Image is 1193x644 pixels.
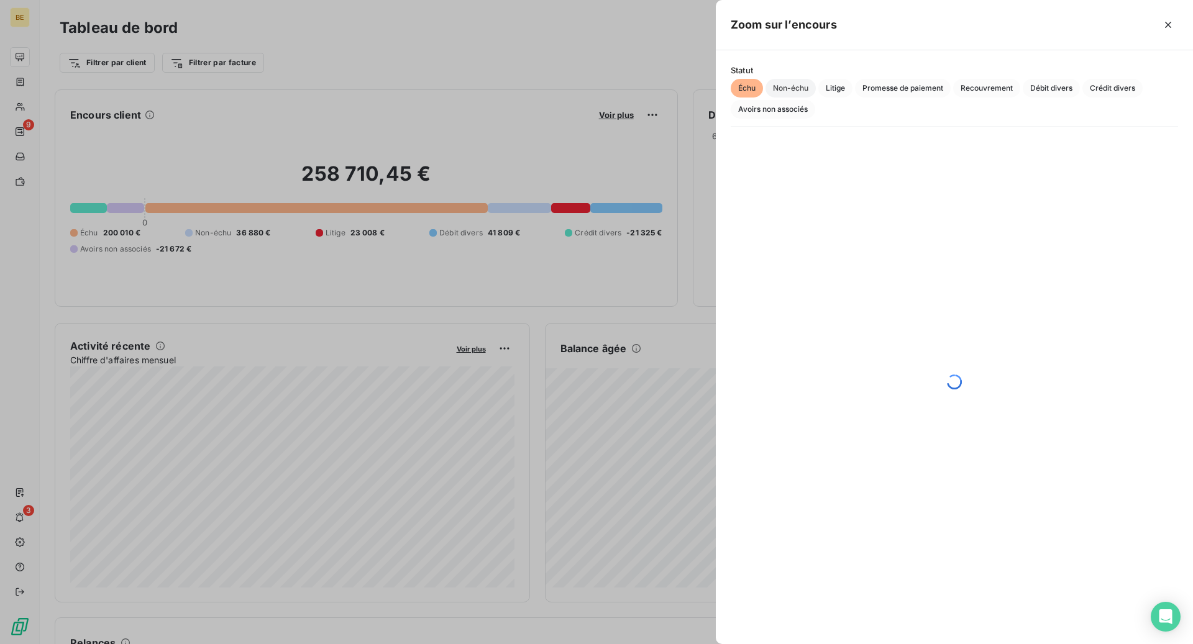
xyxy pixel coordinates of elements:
button: Non-échu [766,79,816,98]
button: Recouvrement [953,79,1020,98]
button: Avoirs non associés [731,100,815,119]
div: Open Intercom Messenger [1151,602,1181,632]
span: Statut [731,65,1178,75]
button: Crédit divers [1082,79,1143,98]
h5: Zoom sur l’encours [731,16,837,34]
button: Échu [731,79,763,98]
button: Litige [818,79,852,98]
button: Promesse de paiement [855,79,951,98]
button: Débit divers [1023,79,1080,98]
